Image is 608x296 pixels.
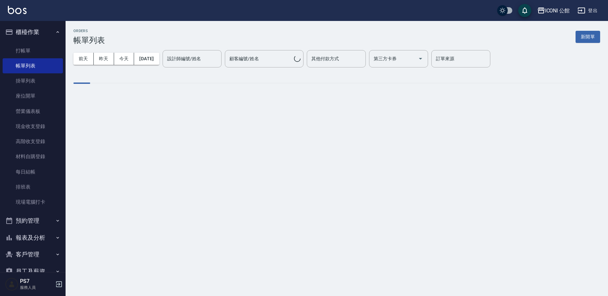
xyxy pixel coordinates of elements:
[3,164,63,179] a: 每日結帳
[3,88,63,103] a: 座位開單
[5,278,18,291] img: Person
[8,6,27,14] img: Logo
[3,24,63,41] button: 櫃檯作業
[73,29,105,33] h2: ORDERS
[3,73,63,88] a: 掛單列表
[3,149,63,164] a: 材料自購登錄
[73,53,94,65] button: 前天
[20,285,53,290] p: 服務人員
[3,43,63,58] a: 打帳單
[73,36,105,45] h3: 帳單列表
[3,263,63,280] button: 員工及薪資
[415,53,426,64] button: Open
[575,5,600,17] button: 登出
[3,229,63,246] button: 報表及分析
[114,53,134,65] button: 今天
[3,194,63,210] a: 現場電腦打卡
[94,53,114,65] button: 昨天
[3,119,63,134] a: 現金收支登錄
[3,246,63,263] button: 客戶管理
[3,58,63,73] a: 帳單列表
[3,134,63,149] a: 高階收支登錄
[20,278,53,285] h5: PS7
[545,7,570,15] div: ICONI 公館
[3,179,63,194] a: 排班表
[576,33,600,40] a: 新開單
[518,4,531,17] button: save
[3,104,63,119] a: 營業儀表板
[535,4,573,17] button: ICONI 公館
[576,31,600,43] button: 新開單
[134,53,159,65] button: [DATE]
[3,212,63,229] button: 預約管理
